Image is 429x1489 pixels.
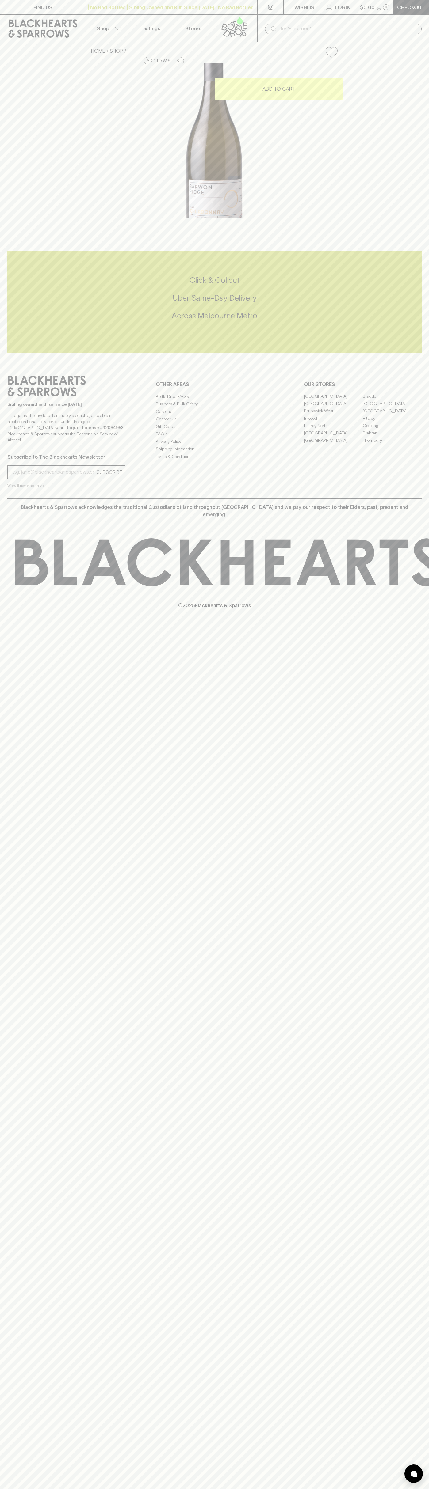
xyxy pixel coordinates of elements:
p: Subscribe to The Blackhearts Newsletter [7,453,125,460]
a: HOME [91,48,105,54]
img: 35445.png [86,63,343,218]
p: Stores [185,25,201,32]
a: Thornbury [363,437,422,444]
a: Fitzroy North [304,422,363,430]
h5: Click & Collect [7,275,422,285]
div: Call to action block [7,251,422,353]
button: Add to wishlist [323,45,340,60]
a: [GEOGRAPHIC_DATA] [363,407,422,415]
a: FAQ's [156,430,274,438]
h5: Uber Same-Day Delivery [7,293,422,303]
a: Geelong [363,422,422,430]
a: Braddon [363,393,422,400]
strong: Liquor License #32064953 [67,425,124,430]
a: Careers [156,408,274,415]
button: SUBSCRIBE [94,466,125,479]
a: Bottle Drop FAQ's [156,393,274,400]
a: [GEOGRAPHIC_DATA] [304,437,363,444]
button: Add to wishlist [144,57,184,64]
p: ADD TO CART [262,85,295,93]
h5: Across Melbourne Metro [7,311,422,321]
p: Tastings [140,25,160,32]
a: [GEOGRAPHIC_DATA] [304,400,363,407]
p: OUR STORES [304,381,422,388]
a: Business & Bulk Gifting [156,400,274,408]
a: [GEOGRAPHIC_DATA] [363,400,422,407]
a: Fitzroy [363,415,422,422]
img: bubble-icon [411,1471,417,1477]
a: [GEOGRAPHIC_DATA] [304,430,363,437]
p: Wishlist [294,4,318,11]
a: Privacy Policy [156,438,274,445]
p: Shop [97,25,109,32]
a: Prahran [363,430,422,437]
p: Sibling owned and run since [DATE] [7,401,125,407]
p: Login [335,4,350,11]
a: [GEOGRAPHIC_DATA] [304,393,363,400]
a: Brunswick West [304,407,363,415]
p: We will never spam you [7,483,125,489]
a: Shipping Information [156,445,274,453]
a: SHOP [110,48,123,54]
button: ADD TO CART [215,78,343,100]
input: e.g. jane@blackheartsandsparrows.com.au [12,467,94,477]
p: Checkout [397,4,425,11]
p: SUBSCRIBE [97,468,122,476]
p: 0 [385,6,387,9]
a: Elwood [304,415,363,422]
input: Try "Pinot noir" [280,24,417,34]
a: Tastings [129,15,172,42]
a: Terms & Conditions [156,453,274,460]
a: Gift Cards [156,423,274,430]
a: Stores [172,15,215,42]
a: Contact Us [156,415,274,423]
button: Shop [86,15,129,42]
p: FIND US [33,4,52,11]
p: It is against the law to sell or supply alcohol to, or to obtain alcohol on behalf of a person un... [7,412,125,443]
p: $0.00 [360,4,375,11]
p: OTHER AREAS [156,381,274,388]
p: Blackhearts & Sparrows acknowledges the traditional Custodians of land throughout [GEOGRAPHIC_DAT... [12,503,417,518]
